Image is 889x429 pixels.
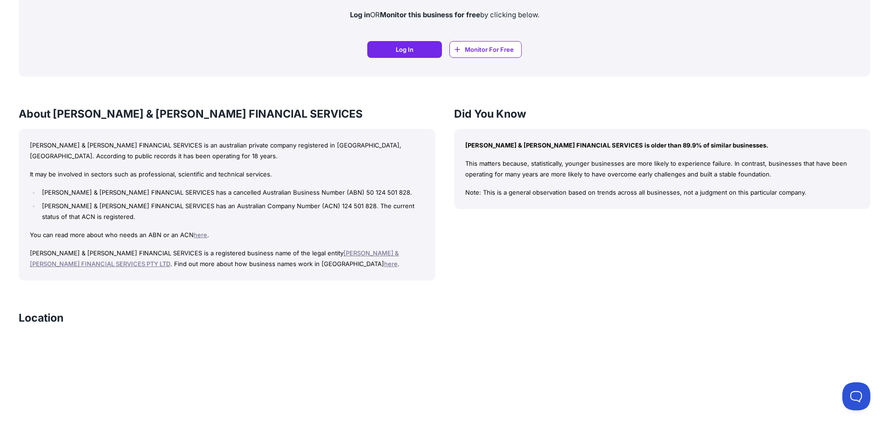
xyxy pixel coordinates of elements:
[465,140,860,151] p: [PERSON_NAME] & [PERSON_NAME] FINANCIAL SERVICES is older than 89.9% of similar businesses.
[30,140,424,162] p: [PERSON_NAME] & [PERSON_NAME] FINANCIAL SERVICES is an australian private company registered in [...
[19,106,435,121] h3: About [PERSON_NAME] & [PERSON_NAME] FINANCIAL SERVICES
[19,310,63,325] h3: Location
[380,10,480,19] strong: Monitor this business for free
[465,187,860,198] p: Note: This is a general observation based on trends across all businesses, not a judgment on this...
[842,382,870,410] iframe: Toggle Customer Support
[465,45,514,54] span: Monitor For Free
[30,248,424,269] p: [PERSON_NAME] & [PERSON_NAME] FINANCIAL SERVICES is a registered business name of the legal entit...
[454,106,871,121] h3: Did You Know
[194,231,207,239] a: here
[396,45,413,54] span: Log In
[367,41,442,58] a: Log In
[350,10,370,19] strong: Log in
[26,10,863,21] p: OR by clicking below.
[40,201,424,222] li: [PERSON_NAME] & [PERSON_NAME] FINANCIAL SERVICES has an Australian Company Number (ACN) 124 501 8...
[30,230,424,240] p: You can read more about who needs an ABN or an ACN .
[384,260,398,267] a: here
[30,249,399,267] a: [PERSON_NAME] & [PERSON_NAME] FINANCIAL SERVICES PTY LTD
[449,41,522,58] a: Monitor For Free
[40,187,424,198] li: [PERSON_NAME] & [PERSON_NAME] FINANCIAL SERVICES has a cancelled Australian Business Number (ABN)...
[30,169,424,180] p: It may be involved in sectors such as professional, scientific and technical services.
[465,158,860,180] p: This matters because, statistically, younger businesses are more likely to experience failure. In...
